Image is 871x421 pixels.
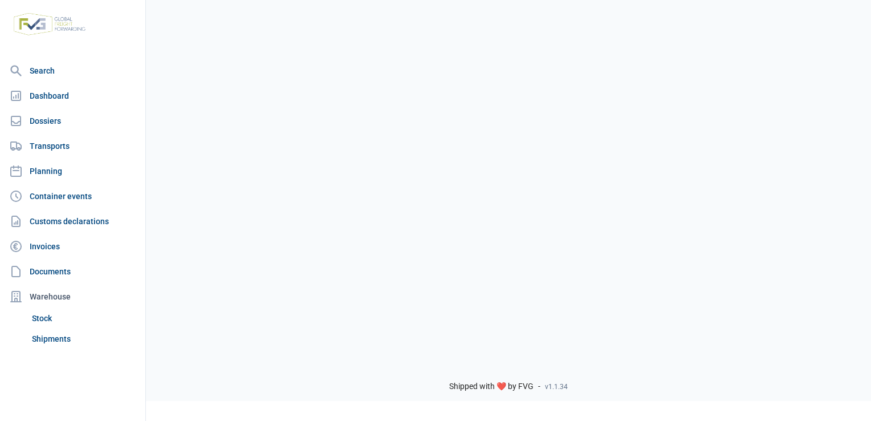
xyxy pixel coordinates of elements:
a: Invoices [5,235,141,258]
div: Warehouse [5,285,141,308]
a: Customs declarations [5,210,141,233]
a: Documents [5,260,141,283]
span: v1.1.34 [545,382,568,391]
a: Dossiers [5,110,141,132]
a: Search [5,59,141,82]
a: Dashboard [5,84,141,107]
a: Transports [5,135,141,157]
a: Shipments [27,329,141,349]
a: Planning [5,160,141,183]
span: Shipped with ❤️ by FVG [449,382,534,392]
span: - [538,382,540,392]
a: Stock [27,308,141,329]
img: FVG - Global freight forwarding [9,9,90,40]
a: Container events [5,185,141,208]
